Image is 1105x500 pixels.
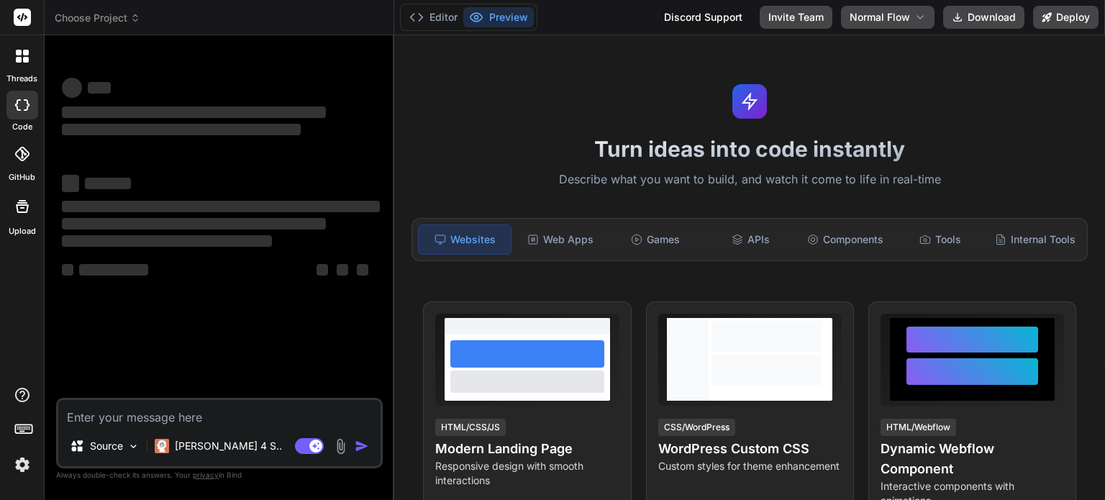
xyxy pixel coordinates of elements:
[799,224,891,255] div: Components
[404,7,463,27] button: Editor
[56,468,383,482] p: Always double-check its answers. Your in Bind
[337,264,348,276] span: ‌
[12,121,32,133] label: code
[435,439,619,459] h4: Modern Landing Page
[514,224,606,255] div: Web Apps
[193,471,219,479] span: privacy
[55,11,140,25] span: Choose Project
[435,419,506,436] div: HTML/CSS/JS
[357,264,368,276] span: ‌
[943,6,1024,29] button: Download
[355,439,369,453] img: icon
[704,224,796,255] div: APIs
[10,453,35,477] img: settings
[175,439,282,453] p: [PERSON_NAME] 4 S..
[62,124,301,135] span: ‌
[62,264,73,276] span: ‌
[62,106,326,118] span: ‌
[62,218,326,229] span: ‌
[841,6,935,29] button: Normal Flow
[655,6,751,29] div: Discord Support
[418,224,511,255] div: Websites
[850,10,910,24] span: Normal Flow
[9,225,36,237] label: Upload
[658,459,842,473] p: Custom styles for theme enhancement
[62,78,82,98] span: ‌
[88,82,111,94] span: ‌
[62,235,272,247] span: ‌
[332,438,349,455] img: attachment
[658,419,735,436] div: CSS/WordPress
[1033,6,1099,29] button: Deploy
[127,440,140,453] img: Pick Models
[881,439,1064,479] h4: Dynamic Webflow Component
[6,73,37,85] label: threads
[435,459,619,488] p: Responsive design with smooth interactions
[9,171,35,183] label: GitHub
[155,439,169,453] img: Claude 4 Sonnet
[62,201,380,212] span: ‌
[894,224,986,255] div: Tools
[403,171,1096,189] p: Describe what you want to build, and watch it come to life in real-time
[85,178,131,189] span: ‌
[609,224,701,255] div: Games
[317,264,328,276] span: ‌
[658,439,842,459] h4: WordPress Custom CSS
[989,224,1081,255] div: Internal Tools
[90,439,123,453] p: Source
[79,264,148,276] span: ‌
[62,175,79,192] span: ‌
[463,7,534,27] button: Preview
[881,419,956,436] div: HTML/Webflow
[760,6,832,29] button: Invite Team
[403,136,1096,162] h1: Turn ideas into code instantly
